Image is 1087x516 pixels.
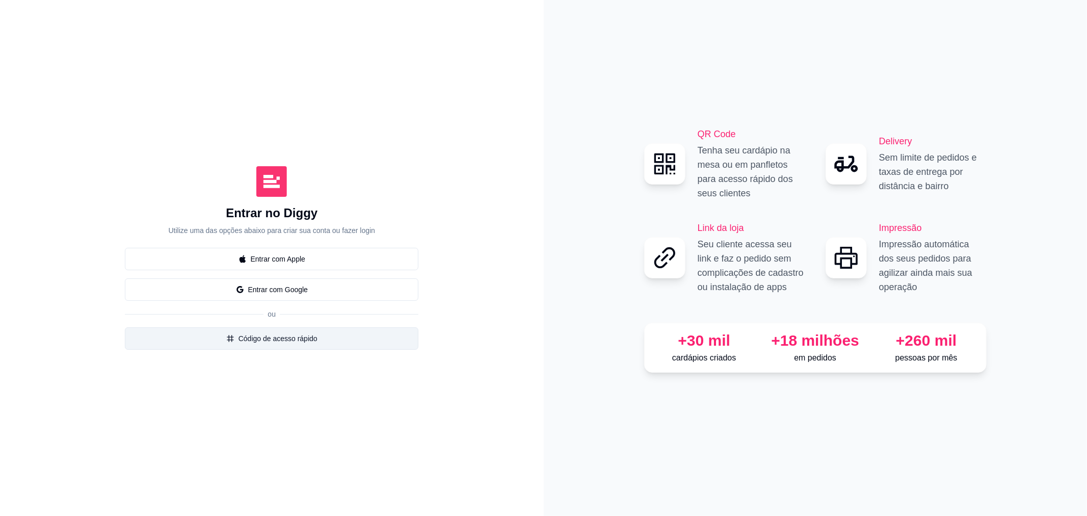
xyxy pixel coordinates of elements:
[875,331,978,350] div: +260 mil
[169,225,375,236] p: Utilize uma das opções abaixo para criar sua conta ou fazer login
[698,221,805,235] h2: Link da loja
[653,331,756,350] div: +30 mil
[125,327,418,350] button: numberCódigo de acesso rápido
[125,278,418,301] button: googleEntrar com Google
[263,310,280,318] span: ou
[226,334,234,343] span: number
[879,134,987,148] h2: Delivery
[879,237,987,294] p: Impressão automática dos seus pedidos para agilizar ainda mais sua operação
[764,331,867,350] div: +18 milhões
[875,352,978,364] p: pessoas por mês
[125,248,418,270] button: appleEntrar com Apple
[236,286,244,294] span: google
[879,150,987,193] p: Sem limite de pedidos e taxas de entrega por distância e bairro
[256,166,287,197] img: Diggy
[879,221,987,235] h2: Impressão
[653,352,756,364] p: cardápios criados
[698,143,805,200] p: Tenha seu cardápio na mesa ou em panfletos para acesso rápido dos seus clientes
[226,205,317,221] h1: Entrar no Diggy
[764,352,867,364] p: em pedidos
[698,127,805,141] h2: QR Code
[238,255,247,263] span: apple
[698,237,805,294] p: Seu cliente acessa seu link e faz o pedido sem complicações de cadastro ou instalação de apps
